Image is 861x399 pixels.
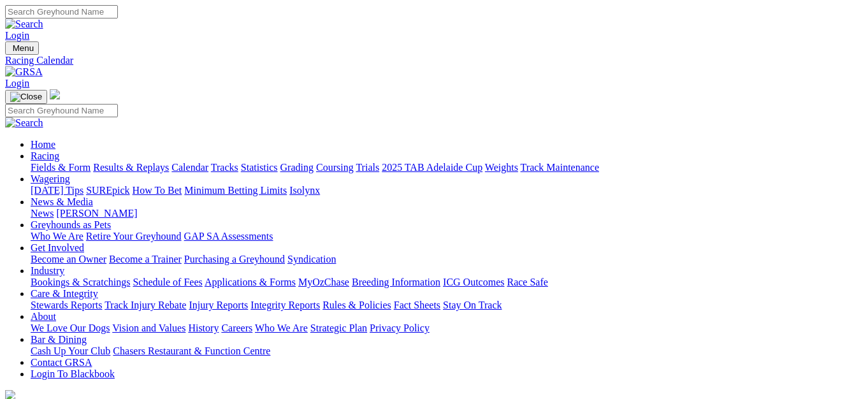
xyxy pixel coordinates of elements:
a: Fact Sheets [394,300,440,310]
div: About [31,323,856,334]
a: Contact GRSA [31,357,92,368]
a: Wagering [31,173,70,184]
div: Care & Integrity [31,300,856,311]
a: GAP SA Assessments [184,231,273,242]
img: logo-grsa-white.png [50,89,60,99]
a: News [31,208,54,219]
img: GRSA [5,66,43,78]
a: Track Injury Rebate [105,300,186,310]
a: Race Safe [507,277,547,287]
a: Become an Owner [31,254,106,265]
a: About [31,311,56,322]
div: Greyhounds as Pets [31,231,856,242]
a: Home [31,139,55,150]
a: History [188,323,219,333]
a: News & Media [31,196,93,207]
a: Retire Your Greyhound [86,231,182,242]
div: Get Involved [31,254,856,265]
div: News & Media [31,208,856,219]
button: Toggle navigation [5,41,39,55]
a: Vision and Values [112,323,185,333]
a: Weights [485,162,518,173]
div: Industry [31,277,856,288]
a: Strategic Plan [310,323,367,333]
a: Industry [31,265,64,276]
a: Injury Reports [189,300,248,310]
a: MyOzChase [298,277,349,287]
a: Care & Integrity [31,288,98,299]
img: Close [10,92,42,102]
a: Track Maintenance [521,162,599,173]
a: Minimum Betting Limits [184,185,287,196]
img: Search [5,18,43,30]
a: Cash Up Your Club [31,345,110,356]
a: Integrity Reports [250,300,320,310]
a: Coursing [316,162,354,173]
img: Search [5,117,43,129]
a: We Love Our Dogs [31,323,110,333]
a: Breeding Information [352,277,440,287]
a: Grading [280,162,314,173]
a: Bookings & Scratchings [31,277,130,287]
a: Fields & Form [31,162,90,173]
a: Chasers Restaurant & Function Centre [113,345,270,356]
a: Tracks [211,162,238,173]
a: Statistics [241,162,278,173]
a: Login [5,78,29,89]
a: Bar & Dining [31,334,87,345]
a: Who We Are [31,231,83,242]
a: Applications & Forms [205,277,296,287]
a: Racing [31,150,59,161]
div: Bar & Dining [31,345,856,357]
a: Login [5,30,29,41]
input: Search [5,104,118,117]
a: SUREpick [86,185,129,196]
div: Racing [31,162,856,173]
a: Stewards Reports [31,300,102,310]
span: Menu [13,43,34,53]
a: 2025 TAB Adelaide Cup [382,162,482,173]
a: Results & Replays [93,162,169,173]
a: Calendar [171,162,208,173]
div: Wagering [31,185,856,196]
a: [DATE] Tips [31,185,83,196]
a: How To Bet [133,185,182,196]
a: ICG Outcomes [443,277,504,287]
a: Login To Blackbook [31,368,115,379]
a: Purchasing a Greyhound [184,254,285,265]
a: Privacy Policy [370,323,430,333]
a: Rules & Policies [322,300,391,310]
a: Racing Calendar [5,55,856,66]
a: Isolynx [289,185,320,196]
a: Syndication [287,254,336,265]
a: Careers [221,323,252,333]
input: Search [5,5,118,18]
a: Who We Are [255,323,308,333]
button: Toggle navigation [5,90,47,104]
a: Trials [356,162,379,173]
a: Get Involved [31,242,84,253]
a: [PERSON_NAME] [56,208,137,219]
a: Greyhounds as Pets [31,219,111,230]
a: Become a Trainer [109,254,182,265]
a: Schedule of Fees [133,277,202,287]
a: Stay On Track [443,300,502,310]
